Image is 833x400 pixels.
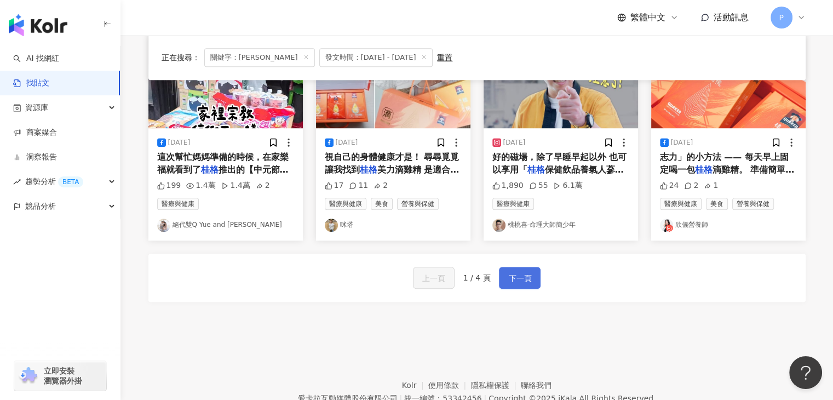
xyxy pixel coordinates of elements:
[325,219,462,232] a: KOL Avatar咪塔
[413,267,455,289] button: 上一頁
[325,180,344,191] div: 17
[44,366,82,386] span: 立即安裝 瀏覽器外掛
[529,180,548,191] div: 55
[660,164,795,187] span: 滴雞精。 準備簡單，不油不膩，卻能快
[325,198,366,210] span: 醫療與健康
[671,138,693,147] div: [DATE]
[714,12,749,22] span: 活動訊息
[521,381,551,390] a: 聯絡我們
[186,180,215,191] div: 1.4萬
[325,164,459,187] span: 美力滴雞精 是適合女性的滋補飲品 「
[492,180,524,191] div: 1,890
[402,381,428,390] a: Kolr
[397,198,439,210] span: 營養與保健
[13,53,59,64] a: searchAI 找網紅
[13,127,57,138] a: 商案媒合
[732,198,774,210] span: 營養與保健
[508,272,531,285] span: 下一頁
[492,152,627,174] span: 好的磁場，除了早睡早起以外 也可以享用「
[13,178,21,186] span: rise
[25,194,56,219] span: 競品分析
[706,198,728,210] span: 美食
[25,169,83,194] span: 趨勢分析
[371,198,393,210] span: 美食
[319,48,433,67] span: 發文時間：[DATE] - [DATE]
[157,164,289,187] span: 推出的【中元節限定福虎包裝】！ 虎
[660,219,797,232] a: KOL Avatar欣儀營養師
[13,78,49,89] a: 找貼文
[18,367,39,385] img: chrome extension
[157,198,199,210] span: 醫療與健康
[349,180,368,191] div: 11
[704,180,718,191] div: 1
[157,219,294,232] a: KOL Avatar絕代雙Q Yue and [PERSON_NAME]
[157,152,289,174] span: 這次幫忙媽媽準備的時候，在家樂福就看到了
[660,180,679,191] div: 24
[463,273,491,282] span: 1 / 4 頁
[553,180,582,191] div: 6.1萬
[492,219,505,232] img: KOL Avatar
[201,164,219,175] mark: 桂格
[25,95,48,120] span: 資源庫
[13,152,57,163] a: 洞察報告
[492,164,624,187] span: 保健飲品養氣人蔘&活靈芝」 精氣神平
[360,164,377,175] mark: 桂格
[527,164,545,175] mark: 桂格
[157,219,170,232] img: KOL Avatar
[660,152,789,174] span: 志力」的小方法 —— 每天早上固定喝一包
[325,152,459,174] span: 視自己的身體健康才是！ 尋尋覓覓讓我找到
[492,198,534,210] span: 醫療與健康
[630,12,665,24] span: 繁體中文
[789,356,822,389] iframe: Help Scout Beacon - Open
[428,381,471,390] a: 使用條款
[162,53,200,62] span: 正在搜尋 ：
[499,267,541,289] button: 下一頁
[336,138,358,147] div: [DATE]
[503,138,526,147] div: [DATE]
[14,361,106,391] a: chrome extension立即安裝 瀏覽器外掛
[148,31,303,128] img: post-image
[256,180,270,191] div: 2
[660,198,702,210] span: 醫療與健康
[157,180,181,191] div: 199
[9,14,67,36] img: logo
[684,180,698,191] div: 2
[221,180,250,191] div: 1.4萬
[58,176,83,187] div: BETA
[660,219,673,232] img: KOL Avatar
[695,164,713,175] mark: 桂格
[148,31,303,128] button: 商業合作
[779,12,783,24] span: P
[325,219,338,232] img: KOL Avatar
[492,219,629,232] a: KOL Avatar桃桃喜-命理大師簡少年
[204,48,315,67] span: 關鍵字：[PERSON_NAME]
[471,381,521,390] a: 隱私權保護
[168,138,191,147] div: [DATE]
[374,180,388,191] div: 2
[437,53,452,62] div: 重置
